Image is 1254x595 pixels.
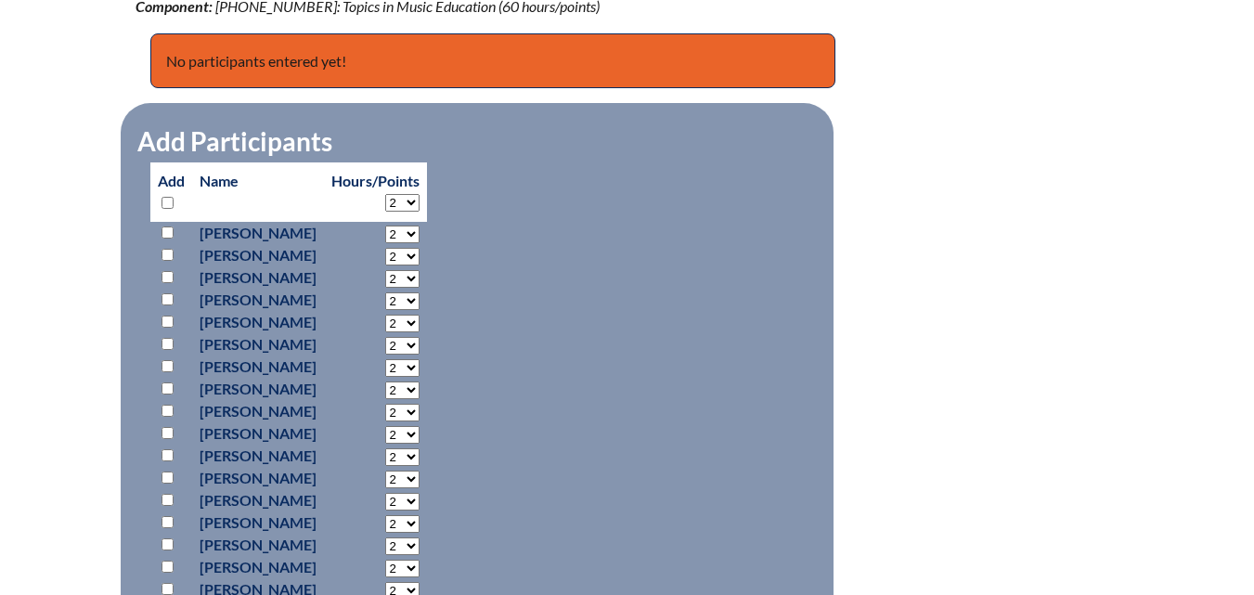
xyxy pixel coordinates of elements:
p: [PERSON_NAME] [200,422,317,445]
p: Add [158,170,185,214]
p: [PERSON_NAME] [200,378,317,400]
p: [PERSON_NAME] [200,489,317,511]
p: [PERSON_NAME] [200,266,317,289]
p: [PERSON_NAME] [200,244,317,266]
p: No participants entered yet! [150,33,835,89]
p: [PERSON_NAME] [200,445,317,467]
p: [PERSON_NAME] [200,511,317,534]
p: [PERSON_NAME] [200,467,317,489]
p: [PERSON_NAME] [200,333,317,356]
p: [PERSON_NAME] [200,289,317,311]
p: Hours/Points [331,170,420,192]
p: [PERSON_NAME] [200,556,317,578]
legend: Add Participants [136,125,334,157]
p: [PERSON_NAME] [200,400,317,422]
p: [PERSON_NAME] [200,311,317,333]
p: [PERSON_NAME] [200,222,317,244]
p: [PERSON_NAME] [200,534,317,556]
p: [PERSON_NAME] [200,356,317,378]
p: Name [200,170,317,192]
